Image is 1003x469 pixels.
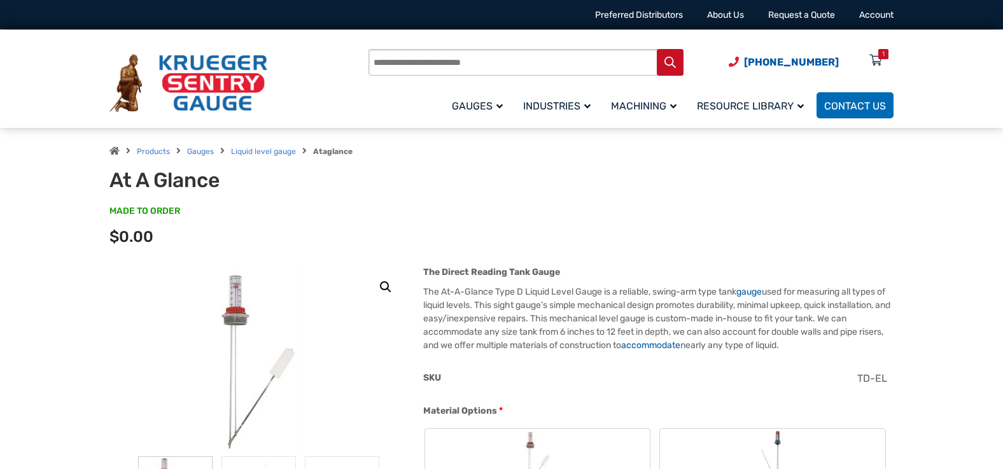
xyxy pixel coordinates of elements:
a: About Us [707,10,744,20]
span: MADE TO ORDER [109,205,180,218]
a: Gauges [444,90,516,120]
img: Krueger Sentry Gauge [109,54,267,113]
a: Industries [516,90,603,120]
img: At A Glance [182,265,335,456]
span: SKU [423,372,441,383]
a: Phone Number (920) 434-8860 [729,54,839,70]
a: View full-screen image gallery [374,276,397,298]
abbr: required [499,404,503,417]
a: Liquid level gauge [231,147,296,156]
h1: At A Glance [109,168,423,192]
span: Resource Library [697,100,804,112]
span: TD-EL [857,372,887,384]
a: Contact Us [817,92,894,118]
span: Material Options [423,405,497,416]
div: 1 [882,49,885,59]
a: Machining [603,90,689,120]
span: Gauges [452,100,503,112]
p: The At-A-Glance Type D Liquid Level Gauge is a reliable, swing-arm type tank used for measuring a... [423,285,894,352]
a: Gauges [187,147,214,156]
span: $0.00 [109,228,153,246]
a: accommodate [621,340,680,351]
strong: Ataglance [313,147,353,156]
a: gauge [736,286,762,297]
a: Request a Quote [768,10,835,20]
strong: The Direct Reading Tank Gauge [423,267,560,277]
a: Resource Library [689,90,817,120]
a: Products [137,147,170,156]
span: Industries [523,100,591,112]
span: Contact Us [824,100,886,112]
span: [PHONE_NUMBER] [744,56,839,68]
span: Machining [611,100,677,112]
a: Account [859,10,894,20]
a: Preferred Distributors [595,10,683,20]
